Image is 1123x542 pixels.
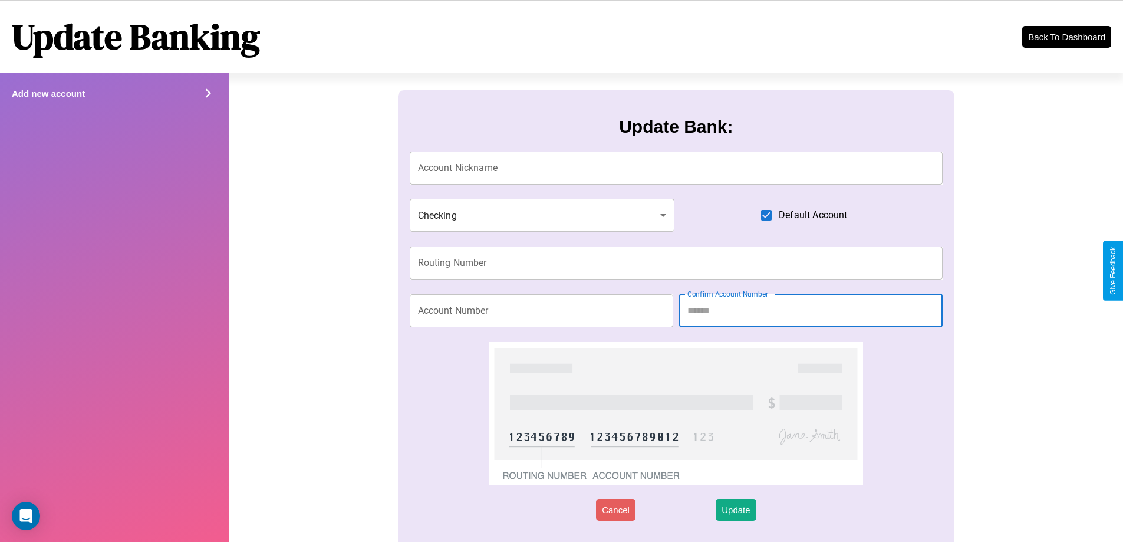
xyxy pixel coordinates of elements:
[596,499,635,521] button: Cancel
[619,117,733,137] h3: Update Bank:
[779,208,847,222] span: Default Account
[12,88,85,98] h4: Add new account
[12,12,260,61] h1: Update Banking
[716,499,756,521] button: Update
[687,289,768,299] label: Confirm Account Number
[489,342,862,485] img: check
[1109,247,1117,295] div: Give Feedback
[410,199,675,232] div: Checking
[12,502,40,530] div: Open Intercom Messenger
[1022,26,1111,48] button: Back To Dashboard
